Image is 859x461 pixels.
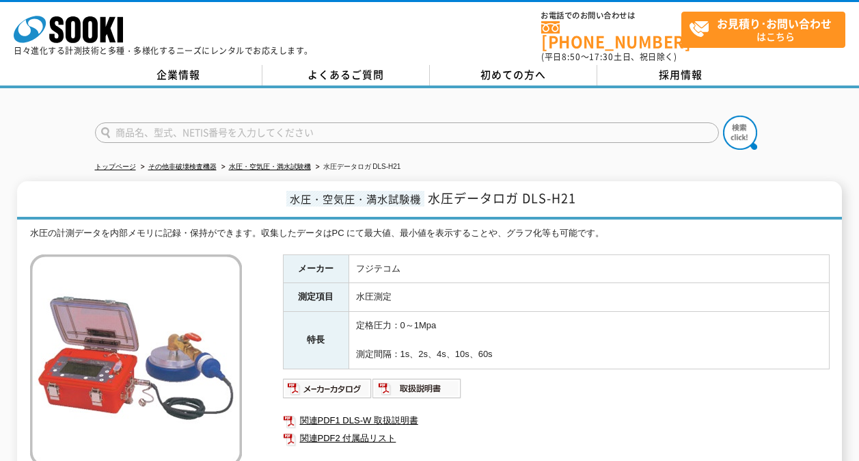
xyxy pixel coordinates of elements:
[541,21,681,49] a: [PHONE_NUMBER]
[562,51,581,63] span: 8:50
[313,160,401,174] li: 水圧データロガ DLS-H21
[372,386,462,397] a: 取扱説明書
[283,378,372,399] img: メーカーカタログ
[262,65,430,85] a: よくあるご質問
[283,283,349,312] th: 測定項目
[349,312,829,369] td: 定格圧力：0～1Mpa 測定間隔：1s、2s、4s、10s、60s
[349,254,829,283] td: フジテコム
[95,163,136,170] a: トップページ
[283,412,830,430] a: 関連PDF1 DLS-W 取扱説明書
[430,65,597,85] a: 初めての方へ
[717,15,832,31] strong: お見積り･お問い合わせ
[148,163,217,170] a: その他非破壊検査機器
[283,254,349,283] th: メーカー
[95,122,719,143] input: 商品名、型式、NETIS番号を入力してください
[541,51,677,63] span: (平日 ～ 土日、祝日除く)
[283,386,372,397] a: メーカーカタログ
[428,189,576,207] span: 水圧データロガ DLS-H21
[349,283,829,312] td: 水圧測定
[229,163,311,170] a: 水圧・空気圧・満水試験機
[541,12,681,20] span: お電話でのお問い合わせは
[14,47,313,55] p: 日々進化する計測技術と多種・多様化するニーズにレンタルでお応えします。
[589,51,614,63] span: 17:30
[681,12,845,48] a: お見積り･お問い合わせはこちら
[283,312,349,369] th: 特長
[95,65,262,85] a: 企業情報
[689,12,845,47] span: はこちら
[480,67,546,82] span: 初めての方へ
[372,378,462,399] img: 取扱説明書
[286,191,424,207] span: 水圧・空気圧・満水試験機
[283,430,830,447] a: 関連PDF2 付属品リスト
[723,116,757,150] img: btn_search.png
[597,65,765,85] a: 採用情報
[30,226,830,241] div: 水圧の計測データを内部メモリに記録・保持ができます。収集したデータはPC にて最大値、最小値を表示することや、グラフ化等も可能です。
